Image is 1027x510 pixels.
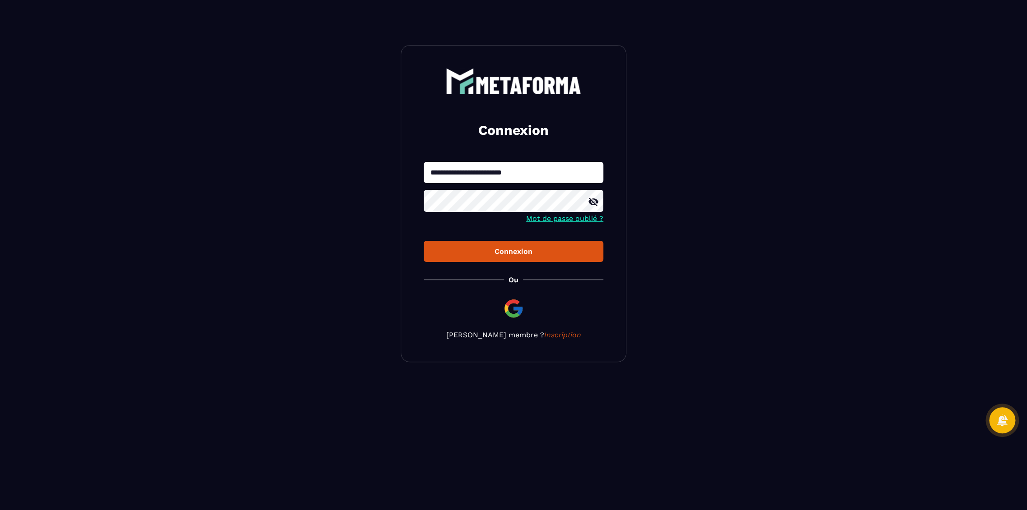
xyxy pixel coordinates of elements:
[424,241,603,262] button: Connexion
[503,298,524,319] img: google
[509,276,518,284] p: Ou
[446,68,581,94] img: logo
[424,331,603,339] p: [PERSON_NAME] membre ?
[544,331,581,339] a: Inscription
[435,121,592,139] h2: Connexion
[424,68,603,94] a: logo
[526,214,603,223] a: Mot de passe oublié ?
[431,247,596,256] div: Connexion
